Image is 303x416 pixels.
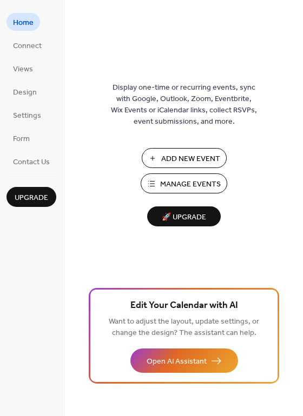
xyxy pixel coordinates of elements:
[13,64,33,75] span: Views
[141,173,227,193] button: Manage Events
[130,298,238,313] span: Edit Your Calendar with AI
[6,13,40,31] a: Home
[13,110,41,122] span: Settings
[147,356,207,367] span: Open AI Assistant
[13,157,50,168] span: Contact Us
[6,152,56,170] a: Contact Us
[6,187,56,207] button: Upgrade
[15,192,48,204] span: Upgrade
[6,83,43,100] a: Design
[6,106,48,124] a: Settings
[13,133,30,145] span: Form
[6,36,48,54] a: Connect
[13,87,37,98] span: Design
[161,153,220,165] span: Add New Event
[111,82,257,128] span: Display one-time or recurring events, sync with Google, Outlook, Zoom, Eventbrite, Wix Events or ...
[109,314,259,340] span: Want to adjust the layout, update settings, or change the design? The assistant can help.
[130,348,238,373] button: Open AI Assistant
[6,129,36,147] a: Form
[6,59,39,77] a: Views
[13,41,42,52] span: Connect
[154,210,214,225] span: 🚀 Upgrade
[142,148,227,168] button: Add New Event
[147,206,221,226] button: 🚀 Upgrade
[13,17,34,29] span: Home
[160,179,221,190] span: Manage Events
